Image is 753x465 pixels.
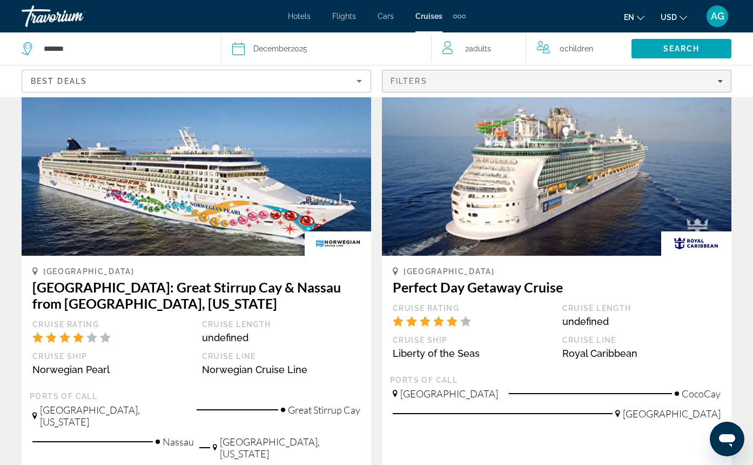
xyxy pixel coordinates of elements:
a: Hotels [288,12,311,21]
div: Cruise Length [562,303,721,313]
span: Children [564,44,593,53]
div: Cruise Rating [32,320,191,329]
span: Adults [469,44,491,53]
button: Select cruise date [232,32,421,65]
div: Cruise Rating [393,303,552,313]
div: Norwegian Pearl [32,364,191,375]
h3: [GEOGRAPHIC_DATA]: Great Stirrup Cay & Nassau from [GEOGRAPHIC_DATA], [US_STATE] [32,279,360,311]
span: 2 [465,41,491,56]
img: Perfect Day Getaway Cruise [382,83,731,256]
div: Cruise Ship [393,335,552,345]
img: Bahamas: Great Stirrup Cay & Nassau from Miami, Florida [22,83,371,256]
div: Cruise Length [202,320,361,329]
img: Cruise company logo [661,231,731,256]
iframe: Button to launch messaging window [710,422,744,456]
span: [GEOGRAPHIC_DATA], [US_STATE] [220,436,360,460]
button: Search [631,39,731,58]
div: Cruise Line [202,351,361,361]
span: Filters [391,77,427,85]
div: undefined [562,316,721,327]
div: Ports of call [30,391,363,401]
button: Change language [624,9,644,25]
div: Royal Caribbean [562,348,721,359]
div: Liberty of the Seas [393,348,552,359]
div: 2025 [253,41,307,56]
button: Change currency [661,9,687,25]
div: Cruise Line [562,335,721,345]
span: Nassau [163,436,194,448]
mat-select: Sort by [31,75,362,88]
input: Select cruise destination [43,41,210,57]
span: en [624,13,634,22]
div: Norwegian Cruise Line [202,364,361,375]
a: Flights [332,12,356,21]
span: AG [711,11,724,22]
button: Filters [382,70,731,92]
a: Travorium [22,2,130,30]
div: Cruise Ship [32,351,191,361]
button: Travelers: 2 adults, 0 children [432,32,631,65]
span: CocoCay [682,388,721,400]
div: Ports of call [390,375,723,385]
span: [GEOGRAPHIC_DATA], [US_STATE] [40,404,186,428]
span: USD [661,13,677,22]
span: [GEOGRAPHIC_DATA] [43,267,135,276]
div: undefined [202,332,361,343]
span: [GEOGRAPHIC_DATA] [623,408,721,420]
a: Cars [378,12,394,21]
span: Best Deals [31,77,87,85]
button: Extra navigation items [453,8,466,25]
a: Cruises [415,12,442,21]
span: 0 [560,41,593,56]
span: [GEOGRAPHIC_DATA] [400,388,498,400]
img: Cruise company logo [305,231,371,256]
span: Great Stirrup Cay [288,404,360,416]
button: User Menu [703,5,731,28]
span: Search [663,44,700,53]
span: December [253,44,291,53]
h3: Perfect Day Getaway Cruise [393,279,721,295]
span: [GEOGRAPHIC_DATA] [404,267,495,276]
